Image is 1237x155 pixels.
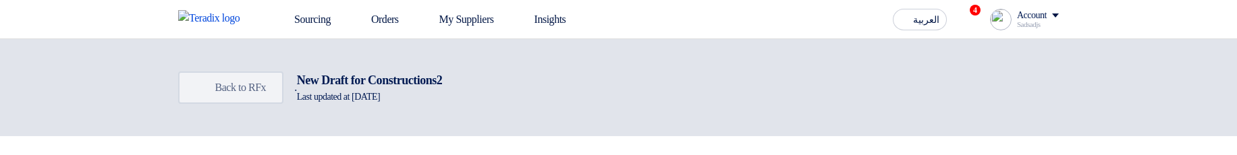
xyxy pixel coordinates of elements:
[990,9,1012,30] img: profile_test.png
[178,71,283,104] a: Back to RFx
[505,5,577,34] a: Insights
[215,82,267,93] span: Back to RFx
[297,90,443,104] div: Last updated at [DATE]
[341,5,410,34] a: Orders
[178,10,248,26] img: Teradix logo
[970,5,981,15] span: 4
[297,71,443,90] div: New Draft for Constructions2
[893,9,947,30] button: العربية
[410,5,505,34] a: My Suppliers
[913,15,939,25] span: العربية
[265,5,341,34] a: Sourcing
[1017,10,1047,22] div: Account
[1017,21,1059,28] div: Sadsadjs
[178,66,1059,109] div: .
